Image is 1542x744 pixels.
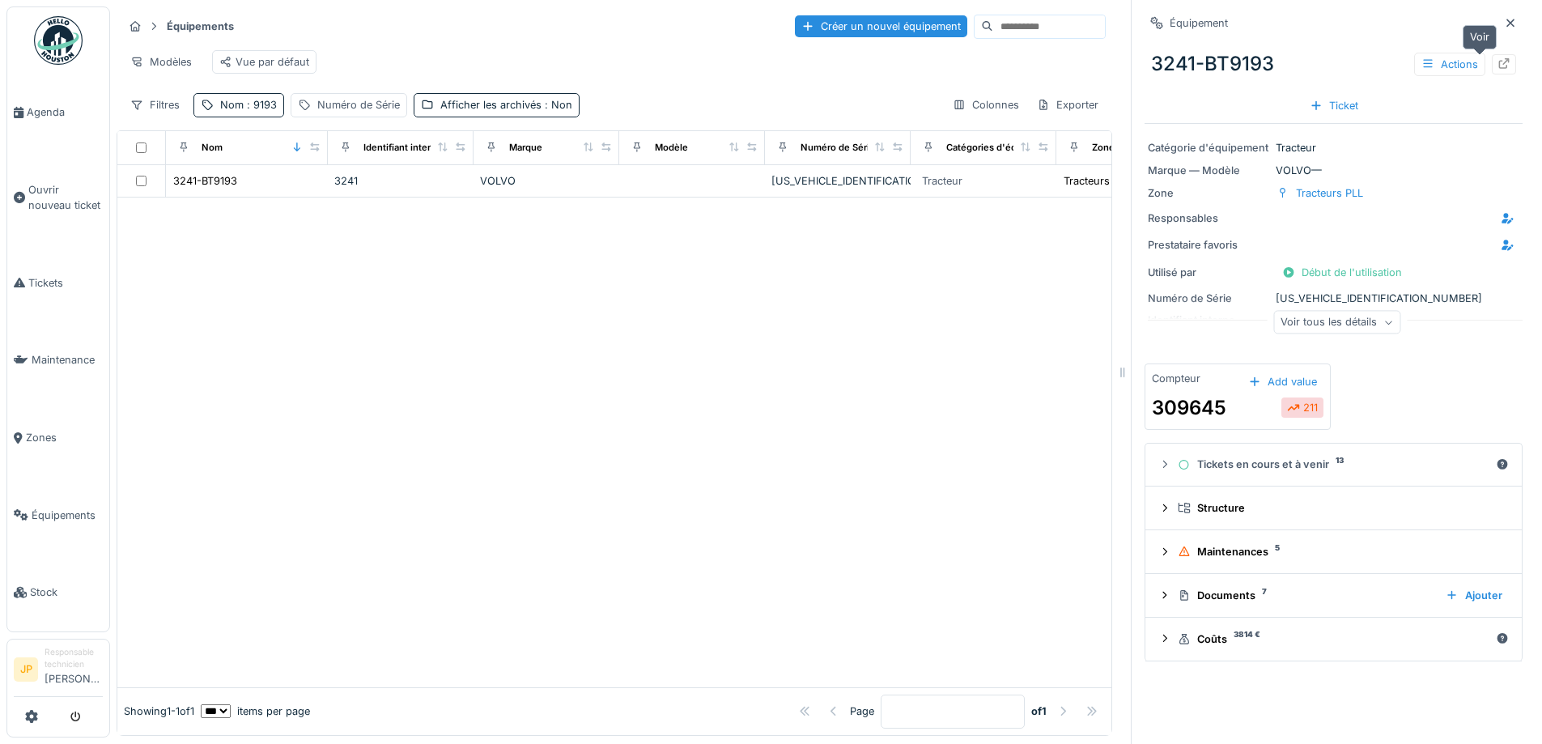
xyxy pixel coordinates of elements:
[244,99,277,111] span: : 9193
[32,508,103,523] span: Équipements
[1276,261,1408,283] div: Début de l'utilisation
[542,99,572,111] span: : Non
[7,74,109,151] a: Agenda
[7,554,109,631] a: Stock
[1148,265,1269,280] div: Utilisé par
[1148,291,1519,306] div: [US_VEHICLE_IDENTIFICATION_NUMBER]
[1148,237,1269,253] div: Prestataire favoris
[173,173,237,189] div: 3241-BT9193
[1178,500,1502,516] div: Structure
[1145,43,1523,85] div: 3241-BT9193
[219,54,309,70] div: Vue par défaut
[850,704,874,719] div: Page
[795,15,967,37] div: Créer un nouvel équipement
[1148,291,1269,306] div: Numéro de Série
[1414,53,1485,76] div: Actions
[1148,185,1269,201] div: Zone
[1152,624,1515,654] summary: Coûts3814 €
[1170,15,1228,31] div: Équipement
[28,182,103,213] span: Ouvrir nouveau ticket
[32,352,103,368] span: Maintenance
[509,141,542,155] div: Marque
[480,173,613,189] div: VOLVO
[1148,140,1269,155] div: Catégorie d'équipement
[30,585,103,600] span: Stock
[45,646,103,693] li: [PERSON_NAME]
[7,321,109,399] a: Maintenance
[1463,25,1497,49] div: Voir
[45,646,103,671] div: Responsable technicien
[1242,371,1323,393] div: Add value
[1092,141,1115,155] div: Zone
[123,93,187,117] div: Filtres
[655,141,688,155] div: Modèle
[1064,173,1131,189] div: Tracteurs PLL
[14,657,38,682] li: JP
[945,93,1026,117] div: Colonnes
[1148,210,1269,226] div: Responsables
[160,19,240,34] strong: Équipements
[1287,400,1318,415] div: 211
[440,97,572,113] div: Afficher les archivés
[1152,393,1226,423] div: 309645
[1148,163,1519,178] div: VOLVO —
[1148,163,1269,178] div: Marque — Modèle
[26,430,103,445] span: Zones
[202,141,223,155] div: Nom
[7,477,109,555] a: Équipements
[1178,631,1489,647] div: Coûts
[363,141,442,155] div: Identifiant interne
[1152,450,1515,480] summary: Tickets en cours et à venir13
[7,399,109,477] a: Zones
[1152,493,1515,523] summary: Structure
[334,173,467,189] div: 3241
[1031,704,1047,719] strong: of 1
[7,151,109,244] a: Ouvrir nouveau ticket
[7,244,109,322] a: Tickets
[220,97,277,113] div: Nom
[1273,311,1400,334] div: Voir tous les détails
[1178,588,1433,603] div: Documents
[1152,537,1515,567] summary: Maintenances5
[123,50,199,74] div: Modèles
[317,97,400,113] div: Numéro de Série
[34,16,83,65] img: Badge_color-CXgf-gQk.svg
[1148,140,1519,155] div: Tracteur
[28,275,103,291] span: Tickets
[1296,185,1363,201] div: Tracteurs PLL
[1439,585,1509,606] div: Ajouter
[1178,544,1502,559] div: Maintenances
[771,173,904,189] div: [US_VEHICLE_IDENTIFICATION_NUMBER]
[124,704,194,719] div: Showing 1 - 1 of 1
[1303,95,1365,117] div: Ticket
[1152,371,1200,386] div: Compteur
[1178,457,1489,472] div: Tickets en cours et à venir
[14,646,103,697] a: JP Responsable technicien[PERSON_NAME]
[801,141,875,155] div: Numéro de Série
[201,704,310,719] div: items per page
[1030,93,1106,117] div: Exporter
[27,104,103,120] span: Agenda
[1152,580,1515,610] summary: Documents7Ajouter
[946,141,1059,155] div: Catégories d'équipement
[922,173,962,189] div: Tracteur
